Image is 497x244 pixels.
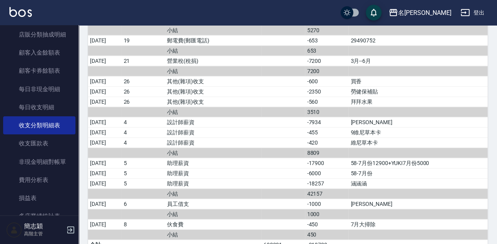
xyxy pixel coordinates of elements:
td: 小結 [165,229,261,240]
a: 收支分類明細表 [3,116,75,134]
td: 拜拜水果 [348,97,488,107]
td: 郵電費(郵匯電話) [165,35,261,46]
a: 每日非現金明細 [3,80,75,98]
td: 26 [121,76,165,86]
td: 小結 [165,66,261,76]
td: 助理薪資 [165,178,261,189]
p: 高階主管 [24,230,64,237]
td: 29490752 [348,35,488,46]
td: 58-7月份 [348,168,488,178]
td: 維尼草本卡 [348,138,488,148]
td: [DATE] [88,219,121,229]
td: 員工借支 [165,199,261,209]
a: 費用分析表 [3,171,75,189]
td: [DATE] [88,158,121,168]
td: -1000 [305,199,348,209]
td: 小結 [165,209,261,219]
td: 653 [305,46,348,56]
td: 7200 [305,66,348,76]
td: 5270 [305,25,348,35]
td: -600 [305,76,348,86]
td: -455 [305,127,348,138]
a: 顧客入金餘額表 [3,44,75,62]
a: 多店業績統計表 [3,207,75,225]
td: 助理薪資 [165,158,261,168]
td: -7200 [305,56,348,66]
td: 設計師薪資 [165,127,261,138]
td: [DATE] [88,76,121,86]
td: 設計師薪資 [165,117,261,127]
td: -653 [305,35,348,46]
td: 3510 [305,107,348,117]
td: 1000 [305,209,348,219]
td: 4 [121,138,165,148]
td: [DATE] [88,138,121,148]
td: -450 [305,219,348,229]
td: 營業稅(稅捐) [165,56,261,66]
td: -17900 [305,158,348,168]
td: 42157 [305,189,348,199]
td: 其他(雜項)收支 [165,86,261,97]
td: [DATE] [88,178,121,189]
td: 小結 [165,107,261,117]
td: 小結 [165,189,261,199]
td: 19 [121,35,165,46]
td: -7934 [305,117,348,127]
td: 其他(雜項)收支 [165,76,261,86]
td: [DATE] [88,35,121,46]
button: save [366,5,381,20]
td: 7月大掃除 [348,219,488,229]
td: 4 [121,127,165,138]
a: 收支匯款表 [3,134,75,152]
a: 非現金明細對帳單 [3,153,75,171]
td: [DATE] [88,199,121,209]
td: [DATE] [88,117,121,127]
td: 6 [121,199,165,209]
td: [PERSON_NAME] [348,117,488,127]
td: 設計師薪資 [165,138,261,148]
td: -6000 [305,168,348,178]
td: 小結 [165,148,261,158]
td: [DATE] [88,97,121,107]
td: -560 [305,97,348,107]
td: 5 [121,178,165,189]
td: 5 [121,168,165,178]
td: 21 [121,56,165,66]
td: 450 [305,229,348,240]
td: -18257 [305,178,348,189]
td: 8809 [305,148,348,158]
td: 4 [121,117,165,127]
td: 26 [121,97,165,107]
td: 勞健保補貼 [348,86,488,97]
td: 其他(雜項)收支 [165,97,261,107]
td: 9維尼草本卡 [348,127,488,138]
div: 名[PERSON_NAME] [398,8,451,18]
td: 助理薪資 [165,168,261,178]
button: 登出 [457,6,488,20]
td: [PERSON_NAME] [348,199,488,209]
td: 58-7月份12900+YUKI7月份5000 [348,158,488,168]
td: 買香 [348,76,488,86]
h5: 簡志穎 [24,222,64,230]
td: 5 [121,158,165,168]
a: 每日收支明細 [3,98,75,116]
a: 損益表 [3,189,75,207]
img: Person [6,222,22,238]
a: 店販分類抽成明細 [3,26,75,44]
td: 小結 [165,46,261,56]
td: [DATE] [88,56,121,66]
a: 顧客卡券餘額表 [3,62,75,80]
td: -420 [305,138,348,148]
td: 3月--6月 [348,56,488,66]
td: -2350 [305,86,348,97]
img: Logo [9,7,32,17]
td: 26 [121,86,165,97]
td: 8 [121,219,165,229]
td: 涵涵涵 [348,178,488,189]
td: [DATE] [88,168,121,178]
td: 伙食費 [165,219,261,229]
button: 名[PERSON_NAME] [385,5,454,21]
td: [DATE] [88,86,121,97]
td: [DATE] [88,127,121,138]
td: 小結 [165,25,261,35]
